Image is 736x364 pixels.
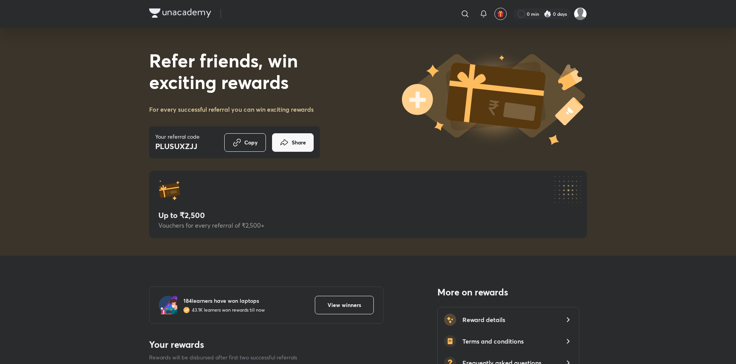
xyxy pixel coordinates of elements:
h3: Your rewards [149,339,383,350]
img: reward [158,180,180,201]
h4: PLUSUXZJJ [155,141,200,152]
button: Share [272,133,314,152]
img: Dr.Pooja Chopra [574,7,587,20]
h5: Reward details [462,315,557,324]
span: Copy [244,139,258,146]
p: Your referral code [155,133,200,141]
p: Rewards will be disbursed after first two successful referrals [149,353,383,361]
button: Copy [224,133,266,152]
img: Laptop Won [159,296,177,314]
a: Company Logo [149,8,211,20]
div: Vouchers for every referral of ₹2,500+ [158,222,578,229]
h3: More on rewards [437,287,579,298]
h5: Terms and conditions [462,337,557,346]
img: Company Logo [149,8,211,18]
h6: 184 learners have won laptops [183,297,265,305]
img: avatar [444,335,456,347]
h5: For every successful referral you can win exciting rewards [149,105,314,114]
img: streak [544,10,551,18]
button: avatar [494,8,507,20]
img: avatar [444,314,456,326]
span: View winners [328,301,361,309]
h1: Refer friends, win exciting rewards [149,49,320,92]
p: 43.1K learners won rewards till now [183,307,265,313]
div: Up to ₹2,500 [158,211,578,220]
img: Referral Icons [183,307,190,313]
img: avatar [497,10,504,17]
button: View winners [315,296,374,314]
span: Share [292,139,306,146]
img: laptop [402,49,587,150]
